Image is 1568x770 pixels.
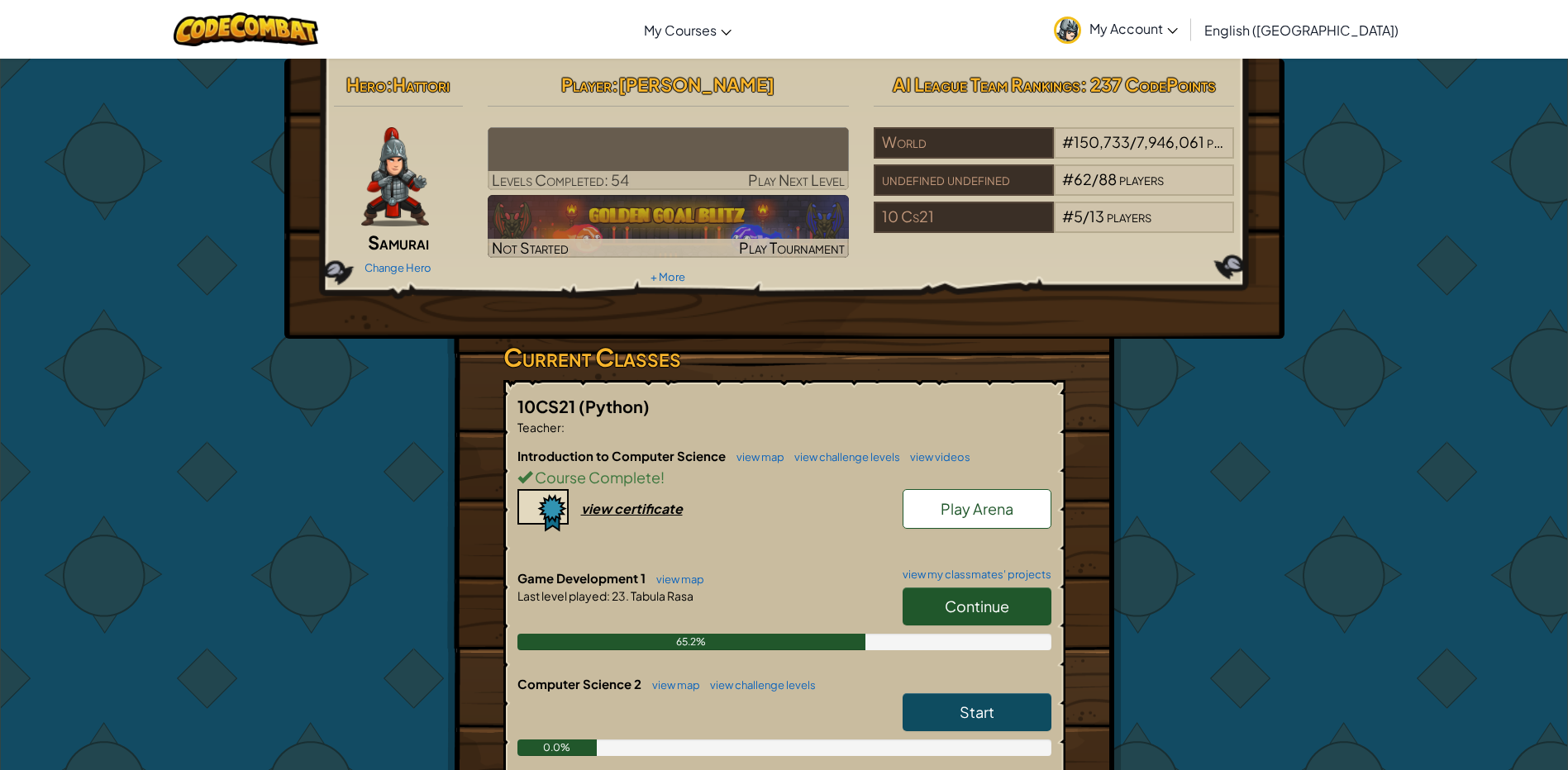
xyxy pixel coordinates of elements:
img: avatar [1054,17,1081,44]
span: Continue [945,597,1009,616]
a: view map [728,450,784,463]
span: # [1062,169,1074,188]
span: Hattori [393,73,450,96]
div: World [874,127,1054,159]
span: Introduction to Computer Science [517,448,728,463]
a: undefined undefined#62/88players [874,180,1235,199]
span: English ([GEOGRAPHIC_DATA]) [1204,21,1399,39]
span: Computer Science 2 [517,676,644,692]
a: My Account [1046,3,1186,55]
a: Play Next Level [488,127,849,190]
span: 7,946,061 [1137,132,1204,151]
span: players [1207,132,1251,151]
span: 62 [1074,169,1092,188]
a: view videos [902,450,970,463]
span: Play Next Level [748,170,845,189]
span: Tabula Rasa [629,588,693,603]
span: : [561,420,565,435]
span: 5 [1074,207,1083,226]
span: / [1083,207,1089,226]
a: World#150,733/7,946,061players [874,143,1235,162]
a: Change Hero [365,261,431,274]
a: + More [651,270,685,283]
span: AI League Team Rankings [893,73,1080,96]
div: 0.0% [517,739,598,756]
span: Not Started [492,238,569,257]
img: samurai.pose.png [361,127,429,226]
span: Samurai [368,231,429,254]
span: 23. [610,588,629,603]
a: view my classmates' projects [894,569,1051,580]
span: / [1092,169,1099,188]
span: players [1119,169,1164,188]
span: : 237 CodePoints [1080,73,1216,96]
a: view map [644,678,700,692]
span: Levels Completed: 54 [492,170,629,189]
span: # [1062,132,1074,151]
div: 10 Cs21 [874,202,1054,233]
a: English ([GEOGRAPHIC_DATA]) [1196,7,1407,52]
span: Last level played [517,588,607,603]
img: certificate-icon.png [517,489,569,532]
span: : [612,73,618,96]
span: ! [660,468,665,487]
div: 65.2% [517,634,865,650]
span: Teacher [517,420,561,435]
a: view challenge levels [702,678,816,692]
span: # [1062,207,1074,226]
span: Hero [346,73,386,96]
img: CodeCombat logo [174,12,318,46]
span: Game Development 1 [517,570,648,586]
div: undefined undefined [874,164,1054,196]
a: view certificate [517,500,683,517]
span: 13 [1089,207,1104,226]
span: [PERSON_NAME] [618,73,774,96]
span: : [607,588,610,603]
a: My Courses [636,7,740,52]
img: Golden Goal [488,195,849,258]
span: My Account [1089,20,1178,37]
span: (Python) [579,396,650,416]
span: Player [561,73,612,96]
span: 150,733 [1074,132,1130,151]
a: view map [648,573,704,586]
span: Play Arena [941,499,1013,518]
span: 10CS21 [517,396,579,416]
span: 88 [1099,169,1117,188]
span: Start [960,702,994,721]
span: players [1107,207,1151,226]
span: Play Tournament [739,238,845,257]
a: 10 Cs21#5/13players [874,217,1235,236]
span: Course Complete [532,468,660,487]
h3: Current Classes [503,339,1065,376]
a: Not StartedPlay Tournament [488,195,849,258]
div: view certificate [581,500,683,517]
span: : [386,73,393,96]
a: view challenge levels [786,450,900,463]
span: My Courses [644,21,717,39]
span: / [1130,132,1137,151]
